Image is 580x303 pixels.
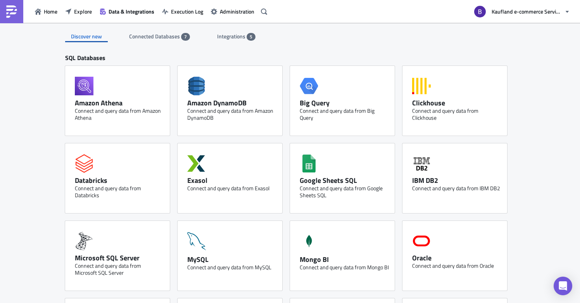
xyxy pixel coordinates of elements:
div: Exasol [187,176,276,185]
button: Execution Log [158,5,207,17]
span: Kaufland e-commerce Services GmbH & Co. KG [492,7,561,15]
div: IBM DB2 [412,176,501,185]
div: Connect and query data from Microsoft SQL Server [75,262,164,276]
button: Data & Integrations [96,5,158,17]
div: Connect and query data from Amazon Athena [75,107,164,121]
button: Home [31,5,61,17]
div: Connect and query data from Exasol [187,185,276,192]
div: Connect and query data from Clickhouse [412,107,501,121]
img: Avatar [473,5,487,18]
svg: IBM DB2 [412,154,431,173]
div: Google Sheets SQL [300,176,389,185]
span: 5 [250,34,252,40]
span: Home [44,7,57,15]
button: Administration [207,5,258,17]
div: Amazon Athena [75,98,164,107]
div: Connect and query data from Big Query [300,107,389,121]
span: Explore [74,7,92,15]
div: Connect and query data from Amazon DynamoDB [187,107,276,121]
div: Connect and query data from Mongo BI [300,264,389,271]
div: Mongo BI [300,255,389,264]
button: Kaufland e-commerce Services GmbH & Co. KG [470,3,574,20]
span: Execution Log [171,7,203,15]
div: Discover new [65,31,108,42]
div: Clickhouse [412,98,501,107]
span: Administration [220,7,254,15]
div: Connect and query data from Google Sheets SQL [300,185,389,199]
div: Connect and query data from IBM DB2 [412,185,501,192]
div: Microsoft SQL Server [75,253,164,262]
img: PushMetrics [5,5,18,18]
div: Amazon DynamoDB [187,98,276,107]
div: Connect and query data from MySQL [187,264,276,271]
div: Connect and query data from Databricks [75,185,164,199]
span: Data & Integrations [109,7,154,15]
button: Explore [61,5,96,17]
div: Big Query [300,98,389,107]
span: 7 [184,34,187,40]
div: Databricks [75,176,164,185]
div: Connect and query data from Oracle [412,262,501,269]
span: Connected Databases [129,32,181,40]
span: Integrations [217,32,247,40]
div: Open Intercom Messenger [554,277,572,295]
div: MySQL [187,255,276,264]
div: SQL Databases [65,54,515,66]
div: Oracle [412,253,501,262]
